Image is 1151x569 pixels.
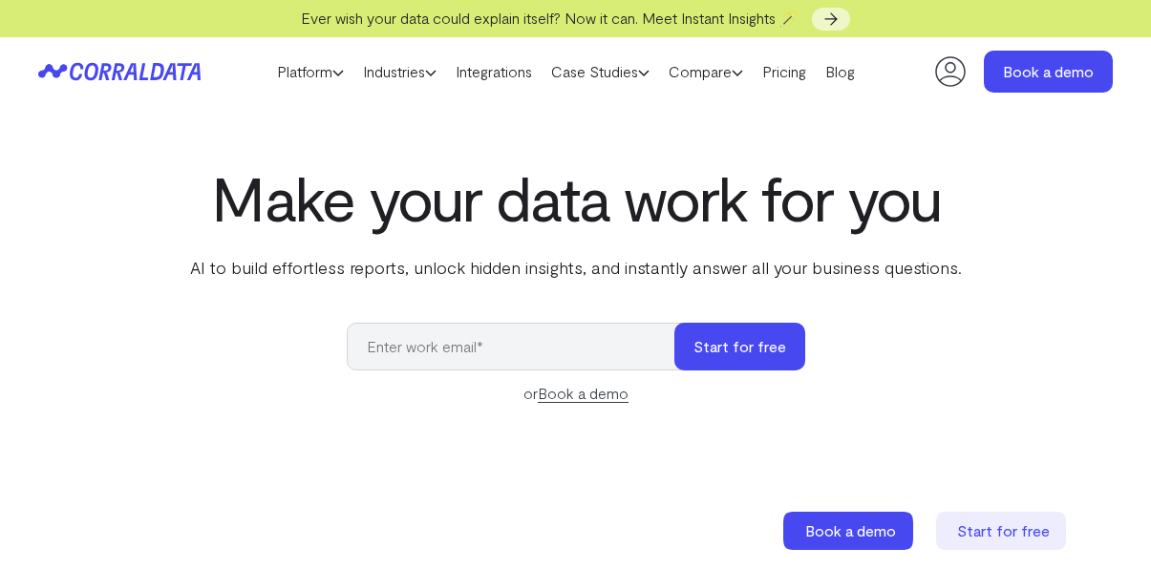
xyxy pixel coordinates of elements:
[984,51,1113,93] a: Book a demo
[957,521,1050,539] span: Start for free
[538,384,629,403] a: Book a demo
[816,57,864,86] a: Blog
[542,57,659,86] a: Case Studies
[659,57,753,86] a: Compare
[446,57,542,86] a: Integrations
[186,255,966,280] p: AI to build effortless reports, unlock hidden insights, and instantly answer all your business qu...
[805,521,896,539] span: Book a demo
[347,382,805,405] div: or
[936,512,1070,550] a: Start for free
[301,9,799,27] span: Ever wish your data could explain itself? Now it can. Meet Instant Insights 🪄
[753,57,816,86] a: Pricing
[347,323,693,370] input: Enter work email*
[674,323,805,370] button: Start for free
[267,57,353,86] a: Platform
[783,512,917,550] a: Book a demo
[186,163,966,232] h1: Make your data work for you
[353,57,446,86] a: Industries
